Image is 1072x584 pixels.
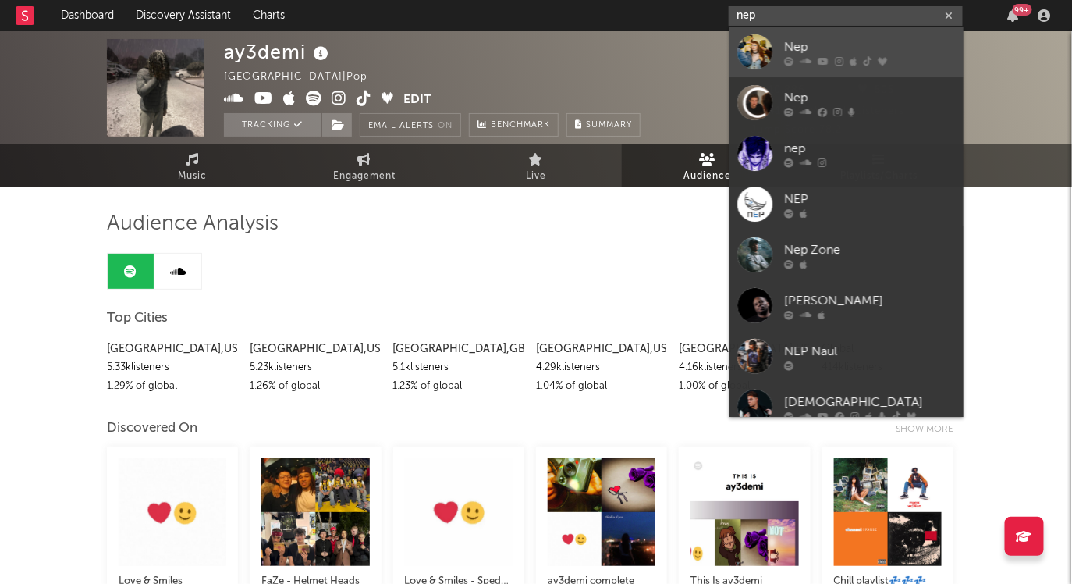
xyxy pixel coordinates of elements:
a: nep [729,128,964,179]
div: NEP Naul [784,342,956,361]
div: 5.23k listeners [250,358,381,377]
button: Email AlertsOn [360,113,461,137]
button: 99+ [1008,9,1019,22]
div: nep [784,139,956,158]
span: Audience Analysis [107,215,279,233]
span: Live [526,167,546,186]
div: [GEOGRAPHIC_DATA] , US [679,340,810,358]
a: [PERSON_NAME] [729,280,964,331]
span: Audience [684,167,732,186]
div: Show more [896,420,965,439]
div: [PERSON_NAME] [784,291,956,310]
div: [GEOGRAPHIC_DATA] , US [250,340,381,358]
input: Search for artists [729,6,963,26]
a: Engagement [279,144,450,187]
div: 99 + [1013,4,1032,16]
a: Music [107,144,279,187]
a: Nep [729,77,964,128]
button: Summary [566,113,641,137]
a: [DEMOGRAPHIC_DATA] [729,382,964,433]
em: On [438,122,453,130]
div: ay3demi [224,39,332,65]
span: Top Cities [107,309,168,328]
a: Audience [622,144,793,187]
div: [GEOGRAPHIC_DATA] , US [107,340,238,358]
button: Tracking [224,113,321,137]
div: [GEOGRAPHIC_DATA] | Pop [224,68,385,87]
span: Music [179,167,208,186]
a: NEP Naul [729,331,964,382]
div: 4.16k listeners [679,358,810,377]
div: 4.29k listeners [536,358,667,377]
div: 1.04 % of global [536,377,667,396]
div: Nep [784,37,956,56]
div: 5.1k listeners [393,358,524,377]
a: Live [450,144,622,187]
a: Nep [729,27,964,77]
div: [GEOGRAPHIC_DATA] , US [536,340,667,358]
div: 1.29 % of global [107,377,238,396]
span: Benchmark [491,116,550,135]
a: NEP [729,179,964,230]
div: NEP [784,190,956,208]
div: Nep Zone [784,240,956,259]
div: [DEMOGRAPHIC_DATA] [784,393,956,411]
div: [GEOGRAPHIC_DATA] , GB [393,340,524,358]
div: Discovered On [107,419,197,438]
div: 1.23 % of global [393,377,524,396]
div: Nep [784,88,956,107]
div: 1.00 % of global [679,377,810,396]
a: Benchmark [469,113,559,137]
span: Engagement [333,167,396,186]
div: 1.26 % of global [250,377,381,396]
div: 5.33k listeners [107,358,238,377]
span: Summary [586,121,632,130]
button: Edit [403,91,431,110]
a: Nep Zone [729,230,964,280]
